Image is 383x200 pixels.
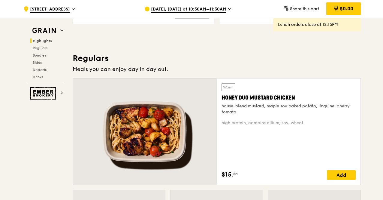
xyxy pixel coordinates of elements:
[340,6,353,11] span: $0.00
[73,65,361,73] div: Meals you can enjoy day in day out.
[151,6,226,13] span: [DATE], [DATE] at 10:30AM–11:30AM
[33,75,43,79] span: Drinks
[73,53,361,64] h3: Regulars
[175,9,209,19] div: Sold out
[33,46,47,50] span: Regulars
[233,172,238,177] span: 50
[222,103,356,115] div: house-blend mustard, maple soy baked potato, linguine, cherry tomato
[33,53,46,57] span: Bundles
[33,68,47,72] span: Desserts
[30,87,58,100] img: Ember Smokery web logo
[33,39,52,43] span: Highlights
[278,22,356,28] div: Lunch orders close at 12:15PM
[33,60,42,65] span: Sides
[222,120,356,126] div: high protein, contains allium, soy, wheat
[30,6,70,13] span: [STREET_ADDRESS]
[222,94,356,102] div: Honey Duo Mustard Chicken
[290,6,319,11] span: Share this cart
[222,170,233,179] span: $15.
[30,25,58,36] img: Grain web logo
[327,170,356,180] div: Add
[222,83,235,91] div: Warm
